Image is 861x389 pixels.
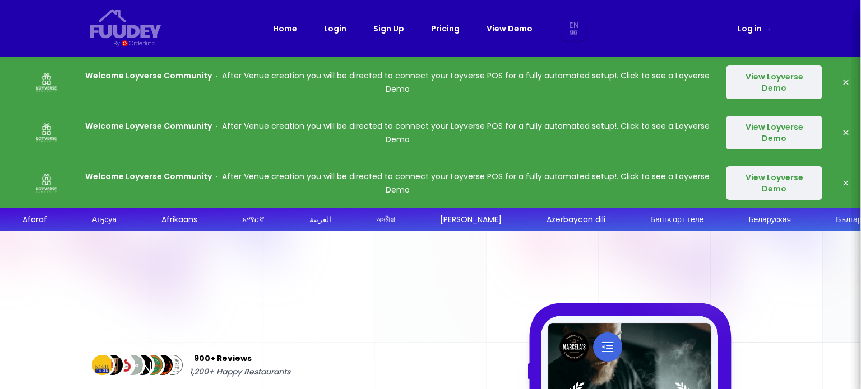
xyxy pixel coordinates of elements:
strong: Welcome Loyverse Community [85,120,212,132]
div: [PERSON_NAME] [440,214,502,226]
div: Аҧсуа [92,214,117,226]
img: Review Img [120,353,145,378]
a: Pricing [431,22,460,35]
img: Review Img [140,353,165,378]
img: Review Img [100,353,125,378]
div: অসমীয়া [376,214,395,226]
p: After Venue creation you will be directed to connect your Loyverse POS for a fully automated setu... [85,69,710,96]
a: Login [324,22,346,35]
span: 1,200+ Happy Restaurants [189,365,290,378]
div: አማርኛ [242,214,265,226]
p: After Venue creation you will be directed to connect your Loyverse POS for a fully automated setu... [85,119,710,146]
span: → [763,23,771,34]
p: After Venue creation you will be directed to connect your Loyverse POS for a fully automated setu... [85,170,710,196]
a: Home [273,22,297,35]
div: Afaraf [22,214,47,226]
div: Башҡорт теле [650,214,703,226]
img: Review Img [110,353,135,378]
div: Orderlina [129,39,155,48]
button: View Loyverse Demo [726,65,822,99]
a: View Demo [487,22,533,35]
button: View Loyverse Demo [726,166,822,200]
div: Afrikaans [161,214,197,226]
svg: {/* Added fill="currentColor" here */} {/* This rectangle defines the background. Its explicit fi... [90,9,161,39]
div: By [113,39,119,48]
div: Беларуская [748,214,791,226]
img: Review Img [90,353,115,378]
strong: Welcome Loyverse Community [85,70,212,81]
img: Review Img [130,353,155,378]
button: View Loyverse Demo [726,116,822,149]
img: Review Img [150,353,175,378]
a: Sign Up [373,22,404,35]
a: Log in [738,22,771,35]
strong: Welcome Loyverse Community [85,171,212,182]
img: Review Img [160,353,185,378]
div: Azərbaycan dili [547,214,605,226]
span: 900+ Reviews [194,351,252,365]
div: العربية [309,214,331,226]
